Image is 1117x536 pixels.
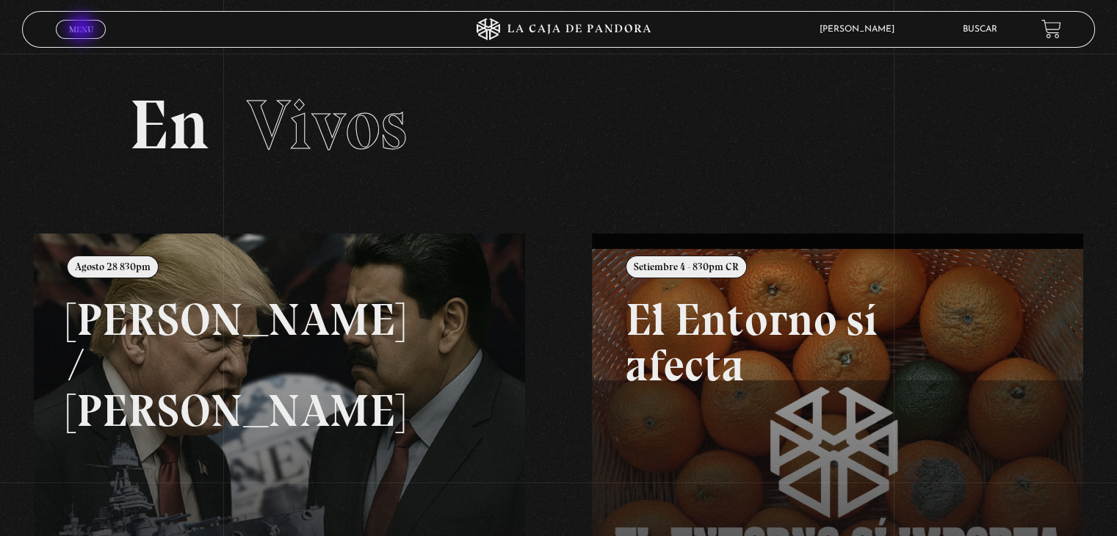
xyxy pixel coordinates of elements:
[1041,19,1061,39] a: View your shopping cart
[69,25,93,34] span: Menu
[64,37,98,47] span: Cerrar
[812,25,909,34] span: [PERSON_NAME]
[963,25,997,34] a: Buscar
[129,90,987,160] h2: En
[247,83,407,167] span: Vivos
